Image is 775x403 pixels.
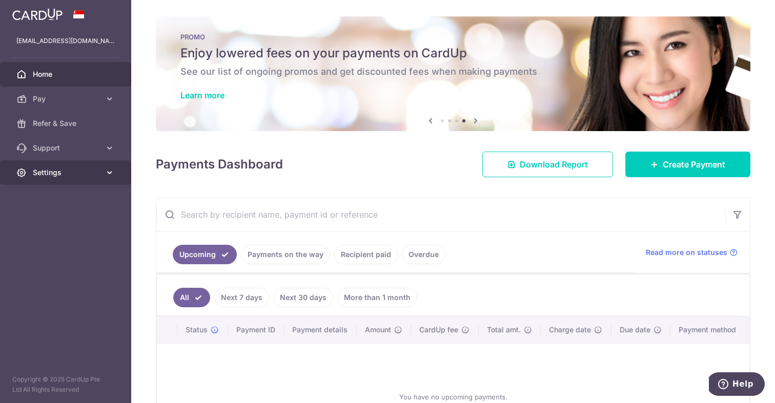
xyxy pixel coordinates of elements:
a: Upcoming [173,245,237,264]
span: Status [186,325,208,335]
span: Support [33,143,100,153]
a: More than 1 month [337,288,417,307]
span: Charge date [549,325,591,335]
span: Pay [33,94,100,104]
h5: Enjoy lowered fees on your payments on CardUp [180,45,726,61]
span: Read more on statuses [646,247,727,258]
p: [EMAIL_ADDRESS][DOMAIN_NAME] [16,36,115,46]
span: Create Payment [663,158,725,171]
img: Latest Promos banner [156,16,750,131]
th: Payment ID [228,316,284,343]
span: Due date [620,325,650,335]
span: Home [33,69,100,79]
th: Payment details [284,316,357,343]
span: Total amt. [487,325,521,335]
th: Payment method [670,316,749,343]
h4: Payments Dashboard [156,155,283,174]
a: Overdue [402,245,445,264]
a: Create Payment [625,152,750,177]
span: Download Report [520,158,588,171]
a: Learn more [180,90,225,100]
a: Download Report [482,152,613,177]
img: CardUp [12,8,63,20]
a: Payments on the way [241,245,330,264]
span: CardUp fee [419,325,458,335]
a: Next 7 days [214,288,269,307]
p: PROMO [180,33,726,41]
span: Amount [365,325,391,335]
input: Search by recipient name, payment id or reference [156,198,725,231]
a: Read more on statuses [646,247,738,258]
iframe: Opens a widget where you can find more information [709,372,765,398]
span: Refer & Save [33,118,100,129]
a: Recipient paid [334,245,398,264]
h6: See our list of ongoing promos and get discounted fees when making payments [180,66,726,78]
a: Next 30 days [273,288,333,307]
span: Settings [33,167,100,178]
a: All [173,288,210,307]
